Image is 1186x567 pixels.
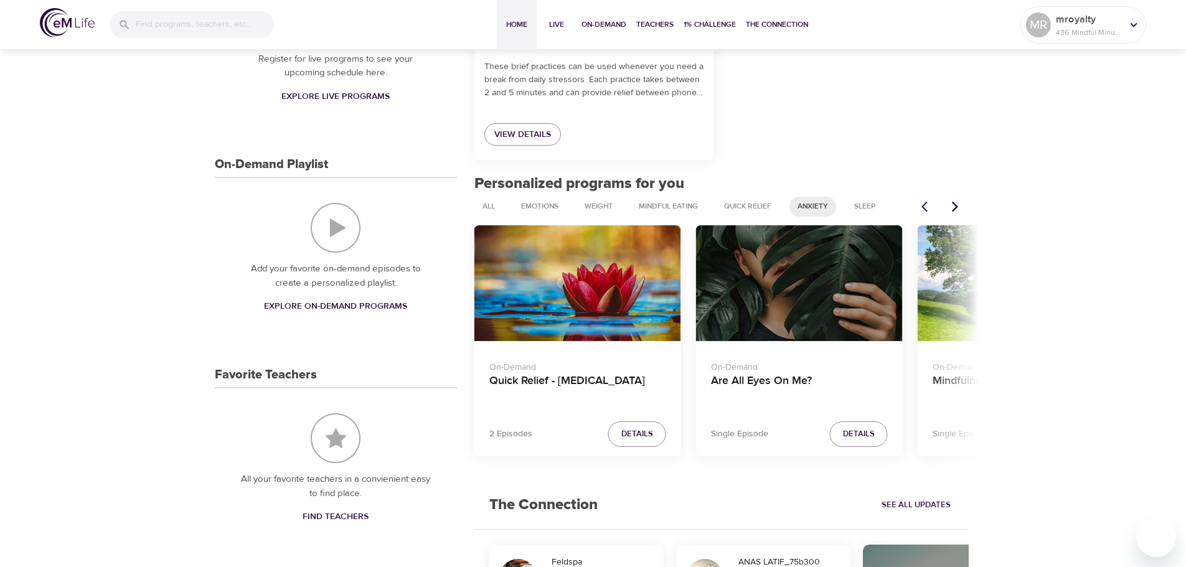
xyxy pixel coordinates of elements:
[311,203,360,253] img: On-Demand Playlist
[502,18,532,31] span: Home
[621,427,653,441] span: Details
[494,127,551,143] span: View Details
[843,427,875,441] span: Details
[136,11,274,38] input: Find programs, teachers, etc...
[475,201,502,212] span: All
[684,18,736,31] span: 1% Challenge
[474,197,503,217] div: All
[1026,12,1051,37] div: MR
[276,85,395,108] a: Explore Live Programs
[941,193,969,220] button: Next items
[281,89,390,105] span: Explore Live Programs
[933,356,1109,374] p: On-Demand
[298,505,374,528] a: Find Teachers
[830,421,888,447] button: Details
[577,201,620,212] span: Weight
[746,18,808,31] span: The Connection
[474,225,681,342] button: Quick Relief - Panic Attack
[696,225,903,342] button: Are All Eyes On Me?
[474,175,969,193] h2: Personalized programs for you
[484,60,704,100] p: These brief practices can be used whenever you need a break from daily stressors. Each practice t...
[259,295,412,318] a: Explore On-Demand Programs
[1056,12,1122,27] p: mroyalty
[489,428,532,441] p: 2 Episodes
[577,197,621,217] div: Weight
[914,193,941,220] button: Previous items
[303,509,369,525] span: Find Teachers
[711,356,888,374] p: On-Demand
[513,197,567,217] div: Emotions
[264,299,407,314] span: Explore On-Demand Programs
[215,368,317,382] h3: Favorite Teachers
[581,18,626,31] span: On-Demand
[711,374,888,404] h4: Are All Eyes On Me?
[608,421,666,447] button: Details
[1056,27,1122,38] p: 436 Mindful Minutes
[882,498,951,512] span: See All Updates
[636,18,674,31] span: Teachers
[311,413,360,463] img: Favorite Teachers
[933,428,990,441] p: Single Episode
[846,197,884,217] div: Sleep
[933,374,1109,404] h4: Mindfulness and Anxiety
[631,197,706,217] div: Mindful Eating
[240,52,432,80] p: Register for live programs to see your upcoming schedule here.
[489,356,666,374] p: On-Demand
[215,157,328,172] h3: On-Demand Playlist
[711,428,768,441] p: Single Episode
[542,18,572,31] span: Live
[631,201,705,212] span: Mindful Eating
[489,374,666,404] h4: Quick Relief - [MEDICAL_DATA]
[918,225,1124,342] button: Mindfulness and Anxiety
[474,481,613,529] h2: The Connection
[484,123,561,146] a: View Details
[40,8,95,37] img: logo
[847,201,883,212] span: Sleep
[878,495,954,515] a: See All Updates
[717,201,779,212] span: Quick Relief
[1136,517,1176,557] iframe: Button to launch messaging window
[790,201,835,212] span: Anxiety
[716,197,779,217] div: Quick Relief
[240,472,432,500] p: All your favorite teachers in a convienient easy to find place.
[240,262,432,290] p: Add your favorite on-demand episodes to create a personalized playlist.
[514,201,566,212] span: Emotions
[789,197,836,217] div: Anxiety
